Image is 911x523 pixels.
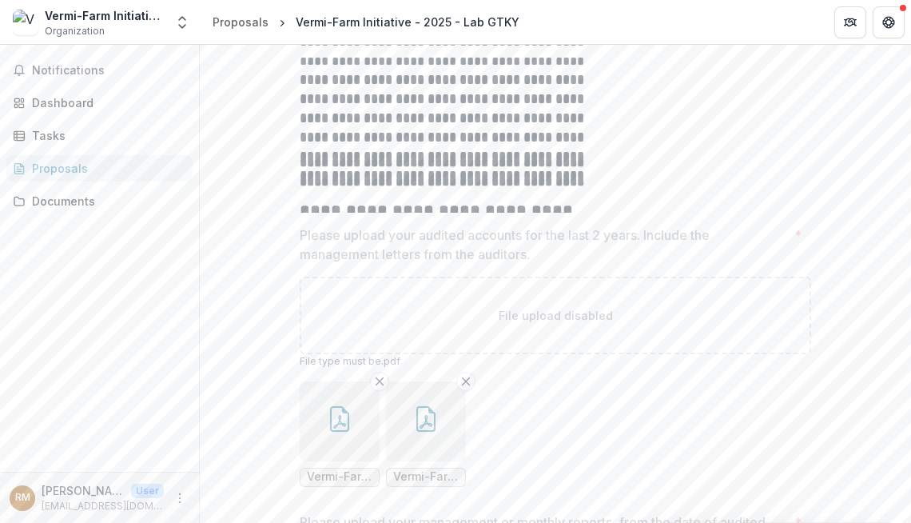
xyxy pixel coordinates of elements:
div: Remove FileVermi-Farm Initiative Accounting Reports as at [DATE].pdf [300,381,380,487]
span: Vermi-Farm Initiative Accounting Reports as at [DATE].pdf [307,470,372,484]
button: Remove File [456,372,475,391]
p: [EMAIL_ADDRESS][DOMAIN_NAME] [42,499,164,513]
span: Notifications [32,64,186,78]
a: Proposals [206,10,275,34]
a: Dashboard [6,90,193,116]
div: Royford Mutegi [15,493,30,503]
button: Get Help [873,6,905,38]
nav: breadcrumb [206,10,526,34]
a: Proposals [6,155,193,182]
div: Tasks [32,127,180,144]
div: Dashboard [32,94,180,111]
button: Open entity switcher [171,6,193,38]
div: Proposals [213,14,269,30]
div: Documents [32,193,180,210]
p: Please upload your audited accounts for the last 2 years. Include the management letters from the... [300,226,788,264]
button: Remove File [370,372,389,391]
img: Vermi-Farm Initiative LTD [13,10,38,35]
div: Vermi-Farm Initiative LTD [45,7,165,24]
p: File type must be .pdf [300,354,811,369]
a: Documents [6,188,193,214]
div: Proposals [32,160,180,177]
p: [PERSON_NAME] [42,482,125,499]
a: Tasks [6,122,193,149]
span: Vermi-Farm Initiative Accounting Reports as at [DATE].pdf [393,470,459,484]
button: More [170,489,189,508]
span: Organization [45,24,105,38]
div: Remove FileVermi-Farm Initiative Accounting Reports as at [DATE].pdf [386,381,466,487]
button: Partners [834,6,866,38]
div: Vermi-Farm Initiative - 2025 - Lab GTKY [296,14,519,30]
button: Notifications [6,58,193,83]
p: File upload disabled [499,307,613,324]
p: User [131,484,164,498]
